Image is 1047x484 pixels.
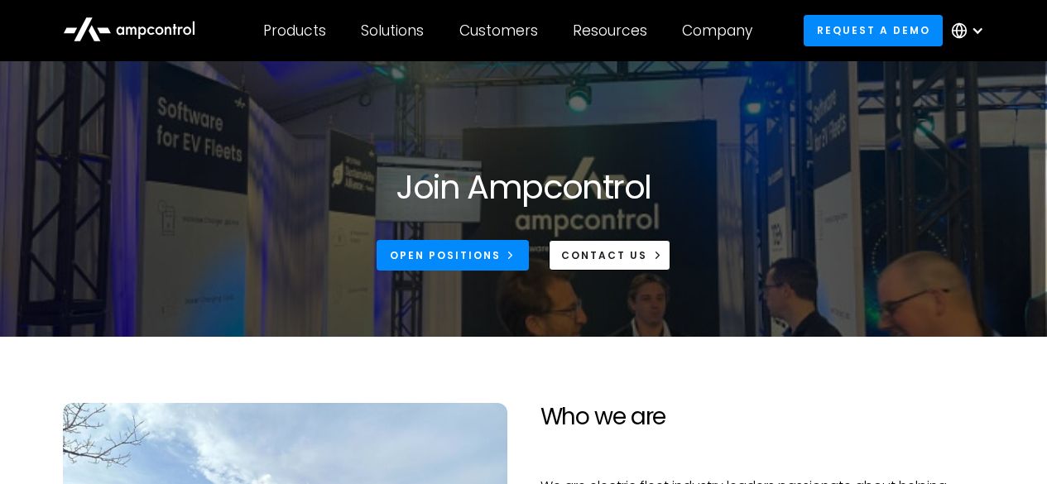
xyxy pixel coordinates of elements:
h1: Join Ampcontrol [396,167,651,207]
h2: Who we are [540,403,985,431]
div: CONTACT US [561,248,647,263]
a: Request a demo [804,15,943,46]
div: Solutions [361,22,424,40]
div: Open Positions [390,248,501,263]
div: Customers [459,22,538,40]
a: Open Positions [377,240,529,271]
div: Resources [573,22,647,40]
div: Products [263,22,326,40]
div: Company [682,22,752,40]
a: CONTACT US [549,240,670,271]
